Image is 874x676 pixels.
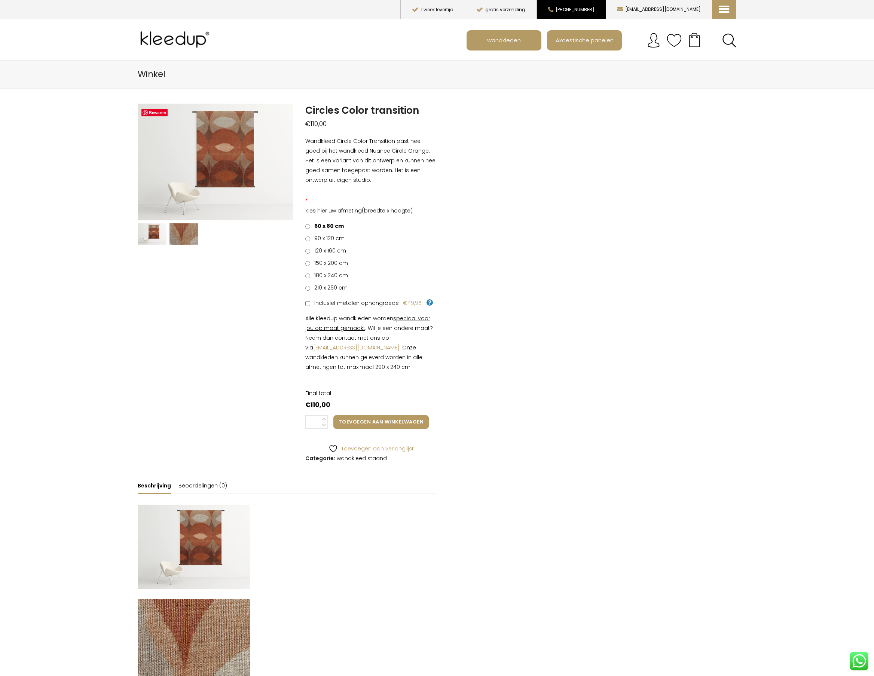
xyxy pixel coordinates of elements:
[467,30,742,51] nav: Main menu
[138,223,166,245] img: Circles Color transition
[312,259,348,267] span: 150 x 200 cm
[722,33,736,48] a: Search
[682,30,707,49] a: Your cart
[305,119,327,128] bdi: 110,00
[305,104,437,117] h1: Circles Color transition
[337,455,387,462] a: wandkleed staand
[305,301,310,306] input: Inclusief metalen ophangroede
[305,261,310,266] input: 150 x 200 cm
[483,33,525,47] span: wandkleden
[305,388,437,398] dt: Final total
[312,299,399,307] span: Inclusief metalen ophangroede
[305,236,310,241] input: 90 x 120 cm
[312,235,345,242] span: 90 x 120 cm
[312,247,346,254] span: 120 x 160 cm
[305,206,437,215] p: (breedte x hoogte)
[305,249,310,254] input: 120 x 160 cm
[312,272,348,279] span: 180 x 240 cm
[333,415,429,429] button: Toevoegen aan winkelwagen
[305,224,310,229] input: 60 x 80 cm
[312,284,348,291] span: 210 x 260 cm
[551,33,618,47] span: Akoestische panelen
[305,273,310,278] input: 180 x 240 cm
[667,33,682,48] img: verlanglijstje.svg
[305,207,362,214] span: Kies hier uw afmeting
[138,68,165,80] span: Winkel
[305,400,330,409] bdi: 110,00
[169,223,198,245] img: Circles Color transition - Afbeelding 2
[305,136,437,185] p: Wandkleed Circle Color Transition past heel goed bij het wandkleed Nuance Circle Orange. Het is e...
[328,444,414,453] a: Toevoegen aan verlanglijst
[305,119,311,128] span: €
[305,400,311,409] span: €
[403,299,422,307] span: €49,95
[138,25,215,55] img: Kleedup
[646,33,661,48] img: account.svg
[305,286,310,291] input: 210 x 260 cm
[467,31,541,50] a: wandkleden
[141,109,168,116] a: Bewaren
[305,415,320,429] input: Productaantal
[312,222,344,230] span: 60 x 80 cm
[341,445,414,452] span: Toevoegen aan verlanglijst
[138,478,171,494] a: Beschrijving
[305,313,437,372] p: Alle Kleedup wandkleden worden . Wil je een andere maat? Neem dan contact met ons op via . Onze w...
[305,455,335,462] span: Categorie:
[548,31,621,50] a: Akoestische panelen
[313,344,400,351] a: [EMAIL_ADDRESS][DOMAIN_NAME]
[178,478,227,493] a: Beoordelingen (0)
